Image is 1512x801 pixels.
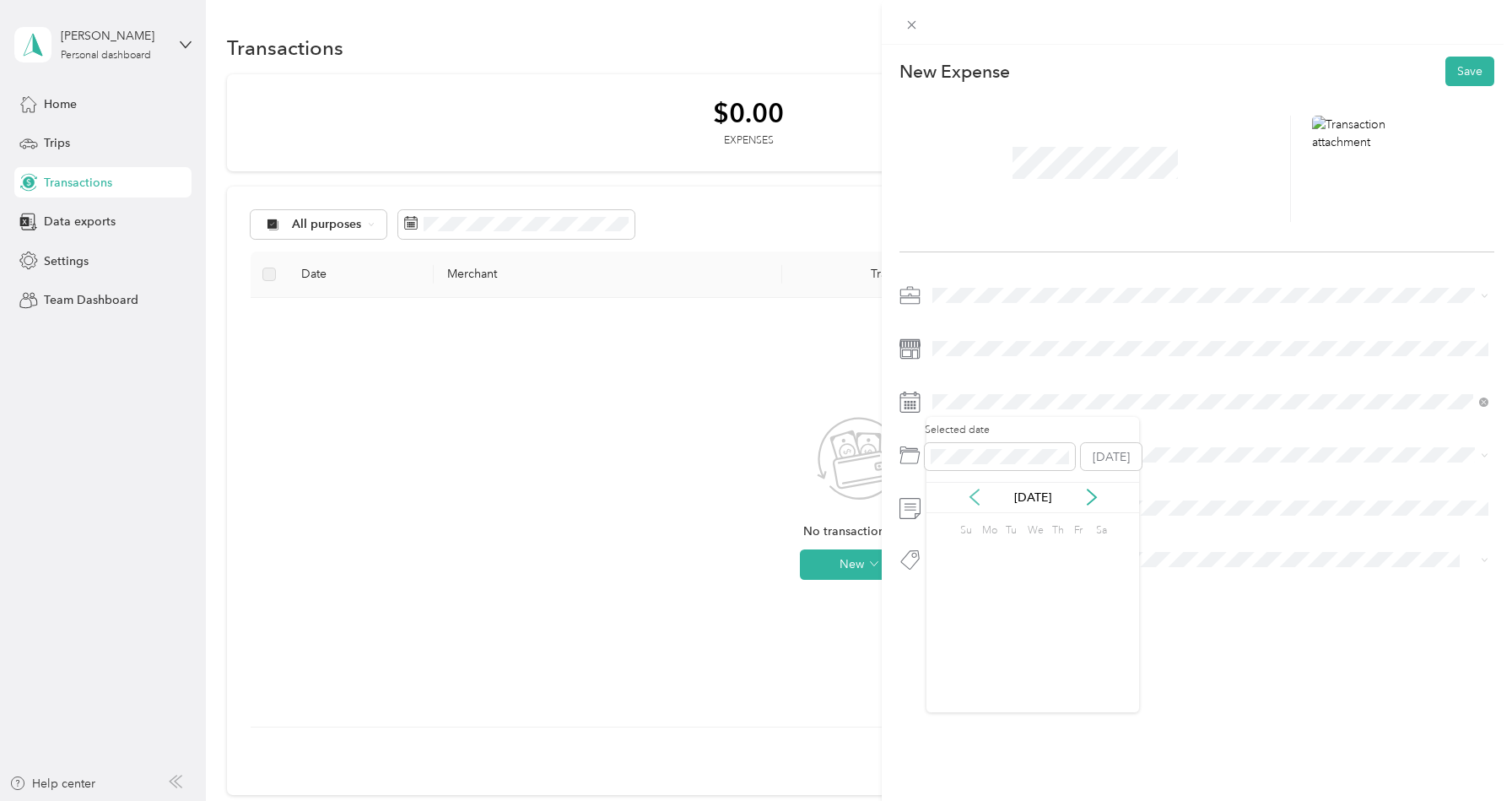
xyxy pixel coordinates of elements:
div: Tu [1003,519,1019,543]
div: Mo [979,519,997,543]
p: [DATE] [997,489,1068,506]
div: Th [1050,519,1066,543]
button: Save [1445,57,1494,86]
div: We [1024,519,1044,543]
p: New Expense [899,60,1010,84]
iframe: Everlance-gr Chat Button Frame [1417,706,1512,801]
div: Sa [1093,519,1110,543]
button: [DATE] [1081,443,1142,470]
div: Fr [1072,519,1088,543]
div: Su [957,519,973,543]
label: Selected date [925,423,1076,438]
